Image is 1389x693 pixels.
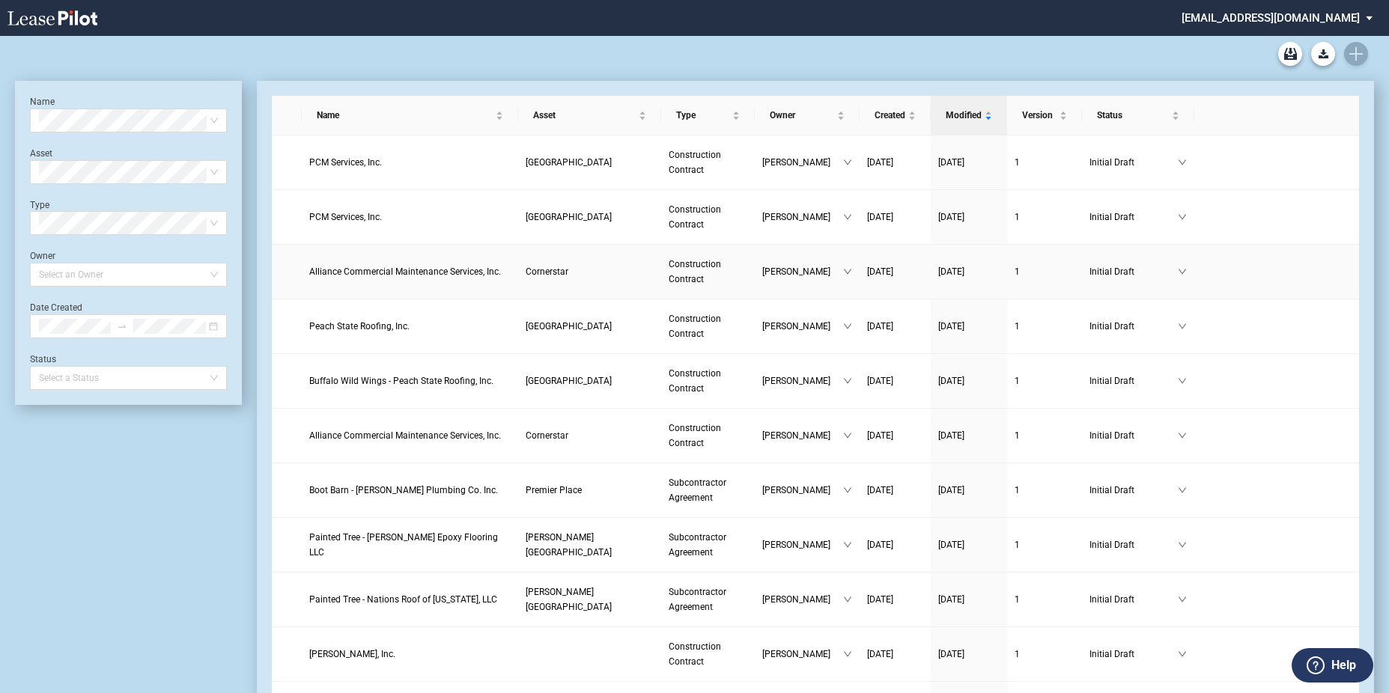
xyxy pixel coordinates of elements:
span: PCM Services, Inc. [309,157,382,168]
span: Construction Contract [669,423,721,448]
th: Version [1007,96,1082,135]
span: [PERSON_NAME] [762,537,843,552]
span: Subcontractor Agreement [669,532,726,558]
span: Initial Draft [1089,210,1178,225]
a: [DATE] [867,483,923,498]
span: [PERSON_NAME] [762,319,843,334]
a: 1 [1015,210,1075,225]
a: [GEOGRAPHIC_DATA] [526,210,654,225]
span: 1 [1015,430,1020,441]
span: Owner [770,108,834,123]
label: Date Created [30,302,82,313]
a: Subcontractor Agreement [669,530,747,560]
span: Flamingo Falls [526,321,612,332]
span: down [843,486,852,495]
a: [DATE] [938,428,1000,443]
span: [DATE] [938,266,964,277]
a: [DATE] [867,319,923,334]
a: Construction Contract [669,639,747,669]
span: Alliance Commercial Maintenance Services, Inc. [309,430,501,441]
span: Painted Tree - Nations Roof of Ohio, LLC [309,594,497,605]
span: Penn Mar Shopping Center [526,157,612,168]
a: [DATE] [938,483,1000,498]
th: Created [860,96,931,135]
span: down [1178,431,1187,440]
span: down [843,431,852,440]
a: Peach State Roofing, Inc. [309,319,511,334]
a: [DATE] [938,155,1000,170]
button: Download Blank Form [1311,42,1335,66]
span: Peach State Roofing, Inc. [309,321,410,332]
span: [DATE] [938,540,964,550]
span: 1 [1015,540,1020,550]
th: Modified [931,96,1007,135]
span: PCM Services, Inc. [309,212,382,222]
a: Construction Contract [669,202,747,232]
span: [PERSON_NAME] [762,483,843,498]
a: 1 [1015,592,1075,607]
span: Version [1022,108,1057,123]
a: Construction Contract [669,257,747,287]
a: [DATE] [867,592,923,607]
a: 1 [1015,155,1075,170]
span: Powell Center [526,587,612,612]
a: [DATE] [867,428,923,443]
span: Initial Draft [1089,483,1178,498]
label: Name [30,97,55,107]
span: [DATE] [938,157,964,168]
span: 1 [1015,485,1020,495]
a: Painted Tree - [PERSON_NAME] Epoxy Flooring LLC [309,530,511,560]
span: Initial Draft [1089,319,1178,334]
span: [DATE] [938,212,964,222]
span: down [1178,158,1187,167]
th: Name [302,96,519,135]
a: Construction Contract [669,366,747,396]
span: Buffalo Wild Wings - Peach State Roofing, Inc. [309,376,493,386]
span: down [1178,376,1187,385]
span: down [843,595,852,604]
a: [GEOGRAPHIC_DATA] [526,319,654,334]
a: [DATE] [938,373,1000,388]
span: [PERSON_NAME] [762,264,843,279]
a: [DATE] [938,264,1000,279]
a: PCM Services, Inc. [309,210,511,225]
span: [DATE] [867,430,893,441]
a: [GEOGRAPHIC_DATA] [526,373,654,388]
span: [DATE] [867,649,893,659]
span: [PERSON_NAME] [762,373,843,388]
a: 1 [1015,319,1075,334]
span: down [1178,267,1187,276]
span: down [843,322,852,331]
a: [PERSON_NAME][GEOGRAPHIC_DATA] [526,584,654,614]
a: Alliance Commercial Maintenance Services, Inc. [309,264,511,279]
a: 1 [1015,373,1075,388]
th: Status [1082,96,1194,135]
button: Help [1292,648,1373,683]
span: down [1178,650,1187,659]
a: [DATE] [938,319,1000,334]
a: [DATE] [867,210,923,225]
span: 1 [1015,376,1020,386]
span: 1 [1015,594,1020,605]
span: Asset [533,108,636,123]
span: down [843,376,852,385]
span: [DATE] [938,485,964,495]
span: [DATE] [938,430,964,441]
a: [DATE] [867,647,923,662]
md-menu: Download Blank Form List [1307,42,1340,66]
th: Owner [755,96,860,135]
span: Construction Contract [669,641,721,667]
span: Subcontractor Agreement [669,587,726,612]
label: Asset [30,148,52,159]
span: Penn Mar Shopping Center [526,212,612,222]
span: [PERSON_NAME] [762,155,843,170]
a: 1 [1015,537,1075,552]
span: Alliance Commercial Maintenance Services, Inc. [309,266,501,277]
span: Subcontractor Agreement [669,477,726,503]
a: Subcontractor Agreement [669,584,747,614]
span: to [117,321,127,332]
a: [DATE] [867,155,923,170]
span: [DATE] [867,485,893,495]
a: Cornerstar [526,428,654,443]
span: Premier Place [526,485,582,495]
